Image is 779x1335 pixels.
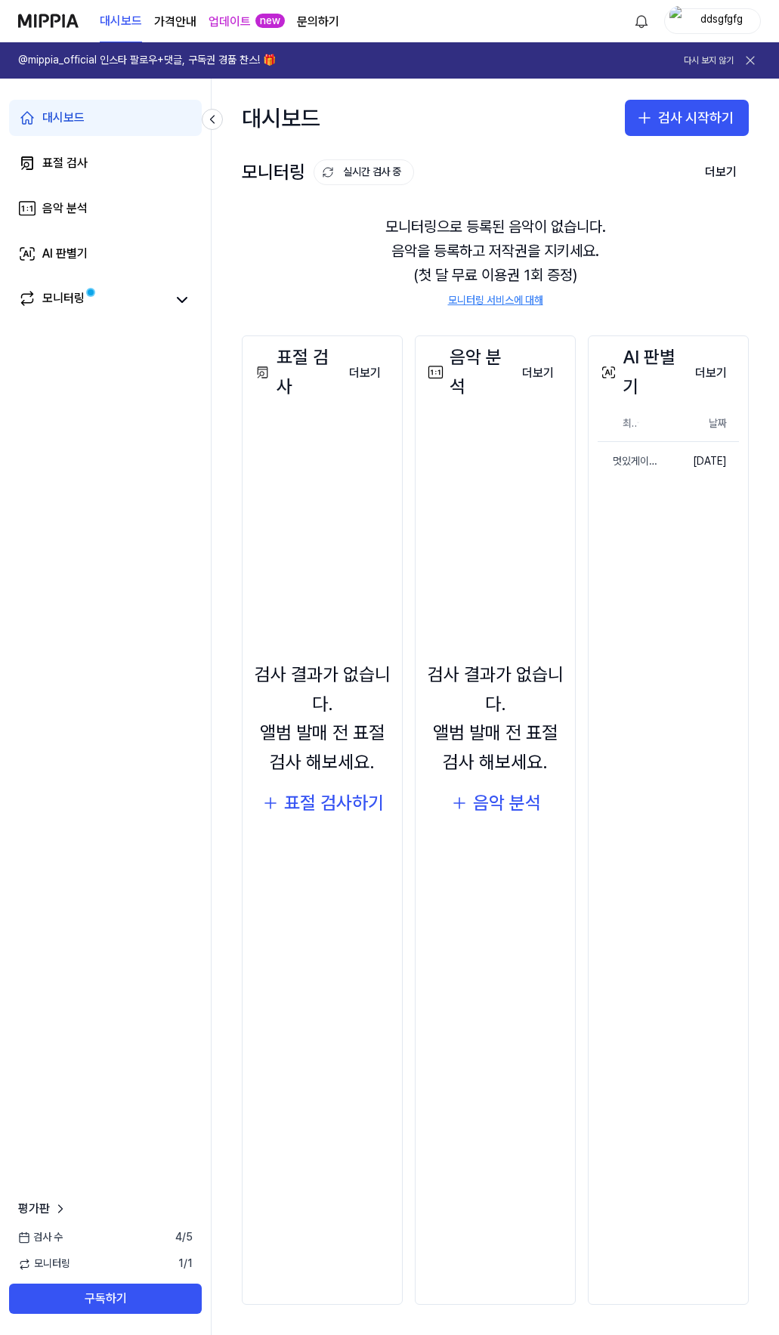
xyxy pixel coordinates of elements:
[598,454,661,469] div: 멋있게이별하는남자2026
[178,1256,193,1272] span: 1 / 1
[42,289,85,311] div: 모니터링
[425,660,566,777] div: 검사 결과가 없습니다. 앨범 발매 전 표절 검사 해보세요.
[284,789,384,817] div: 표절 검사하기
[18,1230,63,1245] span: 검사 수
[18,53,276,68] h1: @mippia_official 인스타 팔로우+댓글, 구독권 경품 찬스! 🎁
[510,357,566,388] a: 더보기
[255,14,285,29] div: new
[683,357,739,388] a: 더보기
[9,145,202,181] a: 표절 검사
[450,789,541,817] button: 음악 분석
[42,245,88,263] div: AI 판별기
[209,13,251,31] a: 업데이트
[42,109,85,127] div: 대시보드
[252,343,337,401] div: 표절 검사
[242,94,320,142] div: 대시보드
[9,1284,202,1314] button: 구독하기
[18,1256,70,1272] span: 모니터링
[598,442,661,481] a: 멋있게이별하는남자2026
[684,54,734,67] button: 다시 보지 않기
[18,1200,50,1218] span: 평가판
[448,293,543,308] a: 모니터링 서비스에 대해
[669,6,688,36] img: profile
[683,358,739,388] button: 더보기
[297,13,339,31] a: 문의하기
[314,159,414,185] button: 실시간 검사 중
[9,190,202,227] a: 음악 분석
[242,196,749,326] div: 모니터링으로 등록된 음악이 없습니다. 음악을 등록하고 저작권을 지키세요. (첫 달 무료 이용권 1회 증정)
[661,442,739,481] td: [DATE]
[337,357,393,388] a: 더보기
[632,12,651,30] img: 알림
[692,12,751,29] div: ddsgfgfg
[261,789,384,817] button: 표절 검사하기
[425,343,510,401] div: 음악 분석
[664,8,761,34] button: profileddsgfgfg
[337,358,393,388] button: 더보기
[9,236,202,272] a: AI 판별기
[42,199,88,218] div: 음악 분석
[598,343,683,401] div: AI 판별기
[693,157,749,187] button: 더보기
[100,1,142,42] a: 대시보드
[625,100,749,136] button: 검사 시작하기
[18,289,165,311] a: 모니터링
[18,1200,68,1218] a: 평가판
[510,358,566,388] button: 더보기
[9,100,202,136] a: 대시보드
[42,154,88,172] div: 표절 검사
[175,1230,193,1245] span: 4 / 5
[154,13,196,31] a: 가격안내
[242,158,414,187] div: 모니터링
[473,789,541,817] div: 음악 분석
[661,406,739,442] th: 날짜
[252,660,393,777] div: 검사 결과가 없습니다. 앨범 발매 전 표절 검사 해보세요.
